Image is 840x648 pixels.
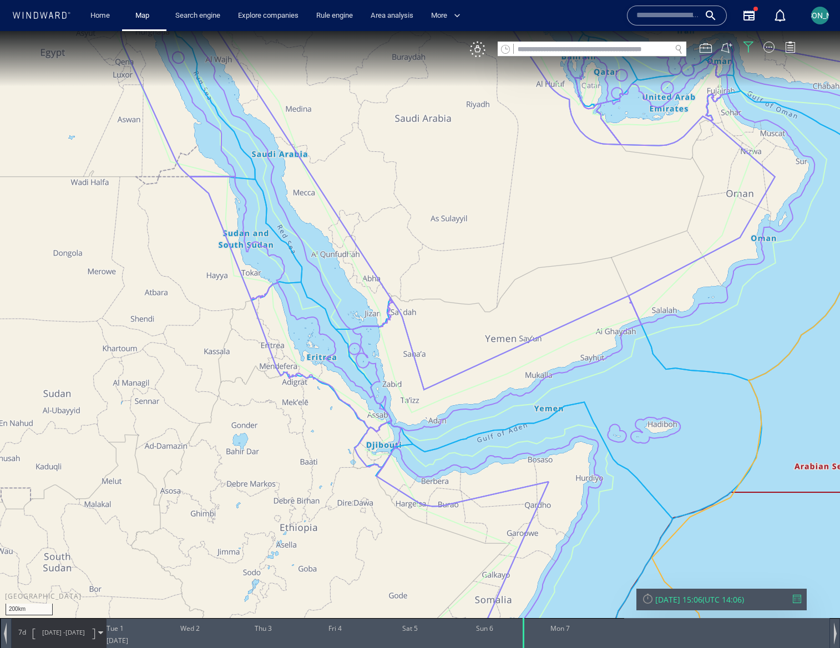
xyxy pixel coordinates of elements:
div: Sat 5 [402,587,418,605]
div: Reset Time [642,562,654,573]
span: More [431,9,461,22]
span: [DATE] [65,597,85,605]
span: ( [702,563,705,574]
a: Area analysis [366,6,418,25]
a: Home [86,6,114,25]
button: Home [82,6,118,25]
div: Map Display [763,11,775,22]
div: [DATE] [107,605,128,617]
div: Time: Sun Oct 06 2024 15:06:12 GMT+0100 (British Summer Time) [523,587,535,617]
div: Click to hide unselected vessels [470,11,485,26]
div: 7d[DATE] -[DATE] [12,588,106,615]
a: Rule engine [312,6,357,25]
span: UTC 14:06 [705,563,742,574]
button: More [427,6,470,25]
a: Search engine [171,6,225,25]
span: [DATE] - [42,597,65,605]
div: [GEOGRAPHIC_DATA] [5,560,82,570]
div: Filter [743,11,754,22]
div: Legend [785,11,796,22]
div: Thu 3 [255,587,272,605]
div: Wed 2 [180,587,200,605]
div: 200km [6,573,53,584]
button: Map [126,6,162,25]
button: Create an AOI. [721,11,733,23]
div: Map Tools [700,11,712,23]
a: Map [131,6,158,25]
div: Sun 6 [476,587,493,605]
button: [PERSON_NAME] [809,4,831,27]
div: [DATE] 15:06(UTC 14:06) [642,563,801,574]
div: Tue 1 [107,587,124,605]
a: Explore companies [234,6,303,25]
iframe: Chat [793,598,832,640]
div: Fri 4 [328,587,342,605]
span: ) [742,563,744,574]
div: Mon 7 [550,587,570,605]
span: Path Length [14,596,30,606]
div: [DATE] 15:06 [655,563,702,574]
